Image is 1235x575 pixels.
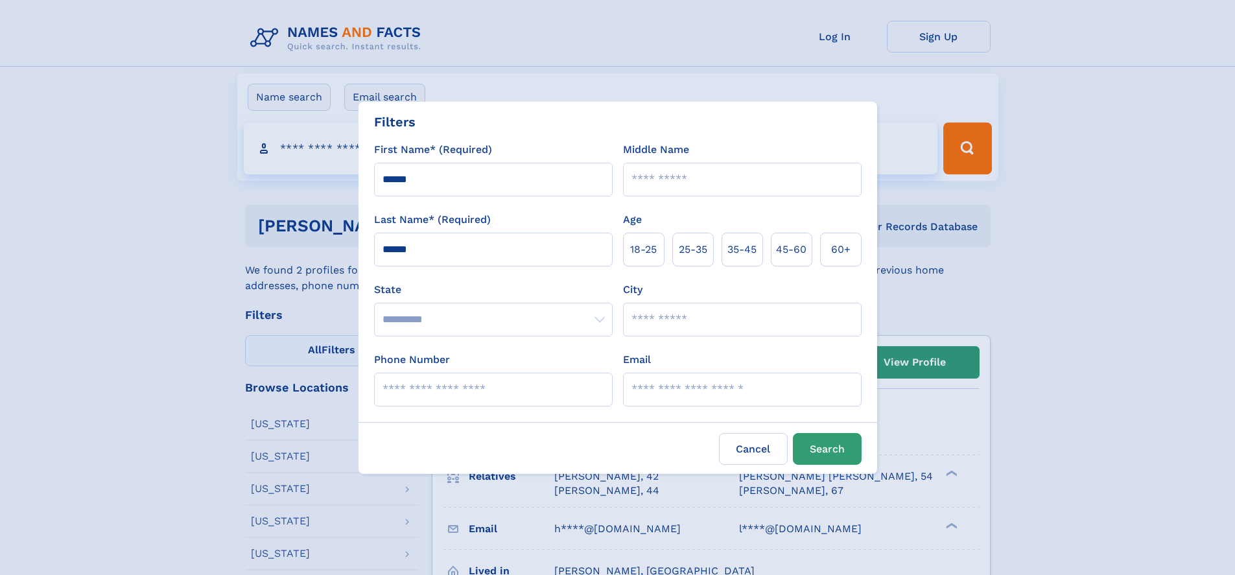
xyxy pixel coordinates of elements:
span: 25‑35 [679,242,707,257]
label: Age [623,212,642,228]
label: State [374,282,613,298]
label: Phone Number [374,352,450,368]
label: Email [623,352,651,368]
label: City [623,282,642,298]
span: 18‑25 [630,242,657,257]
label: Middle Name [623,142,689,158]
label: First Name* (Required) [374,142,492,158]
span: 35‑45 [727,242,757,257]
button: Search [793,433,862,465]
span: 45‑60 [776,242,806,257]
label: Last Name* (Required) [374,212,491,228]
label: Cancel [719,433,788,465]
div: Filters [374,112,416,132]
span: 60+ [831,242,851,257]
